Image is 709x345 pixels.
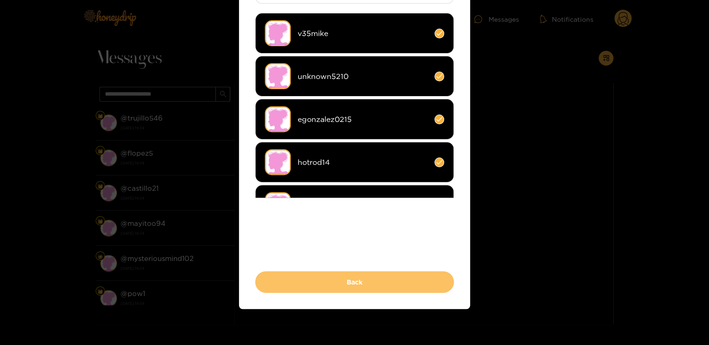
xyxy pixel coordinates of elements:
[265,149,291,175] img: no-avatar.png
[265,20,291,46] img: no-avatar.png
[265,63,291,89] img: no-avatar.png
[298,28,428,39] span: v35mike
[298,71,428,82] span: unknown5210
[265,192,291,218] img: no-avatar.png
[298,114,428,125] span: egonzalez0215
[255,271,454,293] button: Back
[265,106,291,132] img: no-avatar.png
[298,157,428,168] span: hotrod14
